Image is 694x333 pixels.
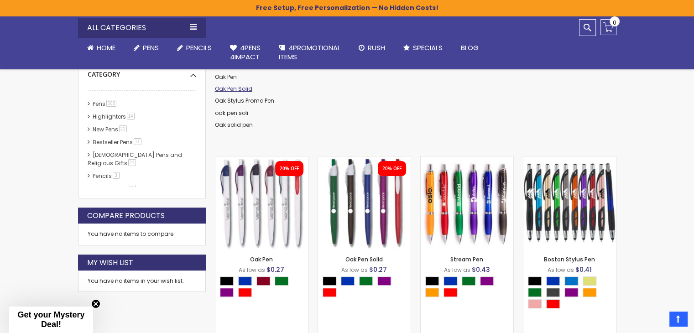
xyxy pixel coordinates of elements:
div: Get your Mystery Deal!Close teaser [9,307,93,333]
div: Red [238,288,252,297]
strong: My Wish List [87,258,133,268]
span: Blog [461,43,479,52]
div: Category [88,63,196,79]
a: Oak Pen Solid [318,156,411,164]
a: Blog [452,38,488,58]
a: Boston Stylus Pen [523,156,616,164]
iframe: Google Customer Reviews [619,308,694,333]
img: Oak Pen [215,156,308,249]
div: Purple [220,288,234,297]
a: [DEMOGRAPHIC_DATA] Pens and Religious Gifts21 [88,151,182,167]
span: 21 [119,125,127,132]
div: Select A Color [425,276,513,299]
span: 14 [127,113,135,120]
span: 568 [106,100,117,107]
a: Pencils3 [90,172,123,180]
a: Oak Pen Solid [345,255,383,263]
div: Blue [238,276,252,286]
span: 11 [134,138,141,145]
a: 0 [600,19,616,35]
span: Specials [413,43,443,52]
a: Oak Pen Solid [215,85,252,93]
span: $0.27 [369,265,387,274]
a: Stream Pen [421,156,513,164]
div: 20% OFF [382,166,402,172]
span: $0.41 [575,265,592,274]
div: Grey Charcoal [546,288,560,297]
a: 4PROMOTIONALITEMS [270,38,350,68]
div: 20% OFF [280,166,299,172]
span: $0.43 [472,265,490,274]
div: Green [359,276,373,286]
span: 0 [613,18,616,27]
div: Orange [583,288,596,297]
a: Rush [350,38,394,58]
span: Home [97,43,115,52]
div: Green [275,276,288,286]
div: Purple [480,276,494,286]
div: Red [546,299,560,308]
span: As low as [239,266,265,274]
a: Oak Stylus Promo Pen [215,97,274,104]
span: As low as [444,266,470,274]
div: Orange [425,288,439,297]
div: Select A Color [528,276,616,311]
img: Boston Stylus Pen [523,156,616,249]
span: 3 [113,172,120,179]
a: Oak solid pen [215,121,253,129]
a: Oak Pen [215,73,237,81]
div: You have no items in your wish list. [88,277,196,285]
a: Bestseller Pens11 [90,138,145,146]
img: Stream Pen [421,156,513,249]
span: Rush [368,43,385,52]
div: Black [220,276,234,286]
span: Get your Mystery Deal! [17,310,84,329]
div: Black [425,276,439,286]
a: Highlighters14 [90,113,138,120]
div: Red [444,288,457,297]
div: Purple [564,288,578,297]
div: Red [323,288,336,297]
a: New Pens21 [90,125,130,133]
a: hp-featured11 [90,185,139,193]
div: Purple [377,276,391,286]
span: $0.27 [266,265,284,274]
div: Select A Color [323,276,411,299]
div: Green [462,276,475,286]
div: Blue [341,276,355,286]
div: Green [528,288,542,297]
div: Blue [546,276,560,286]
div: Select A Color [220,276,308,299]
img: Oak Pen Solid [318,156,411,249]
div: All Categories [78,18,206,38]
a: Pens [125,38,168,58]
span: As low as [341,266,368,274]
span: 21 [128,159,136,166]
a: Boston Stylus Pen [544,255,595,263]
a: Home [78,38,125,58]
div: Blue [444,276,457,286]
div: Black [323,276,336,286]
a: Specials [394,38,452,58]
div: You have no items to compare. [78,224,206,245]
a: Oak Pen [215,156,308,164]
span: Pens [143,43,159,52]
div: Black [528,276,542,286]
a: Stream Pen [450,255,483,263]
a: Pens568 [90,100,120,108]
div: Blue Light [564,276,578,286]
span: As low as [548,266,574,274]
a: Oak Pen [250,255,273,263]
a: 4Pens4impact [221,38,270,68]
div: Gold [583,276,596,286]
strong: Compare Products [87,211,165,221]
span: Pencils [186,43,212,52]
span: 11 [128,185,136,192]
span: 4Pens 4impact [230,43,261,62]
div: Burgundy [256,276,270,286]
button: Close teaser [91,299,100,308]
a: Pencils [168,38,221,58]
div: Rose [528,299,542,308]
a: oak pen soli [215,109,248,117]
span: 4PROMOTIONAL ITEMS [279,43,340,62]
